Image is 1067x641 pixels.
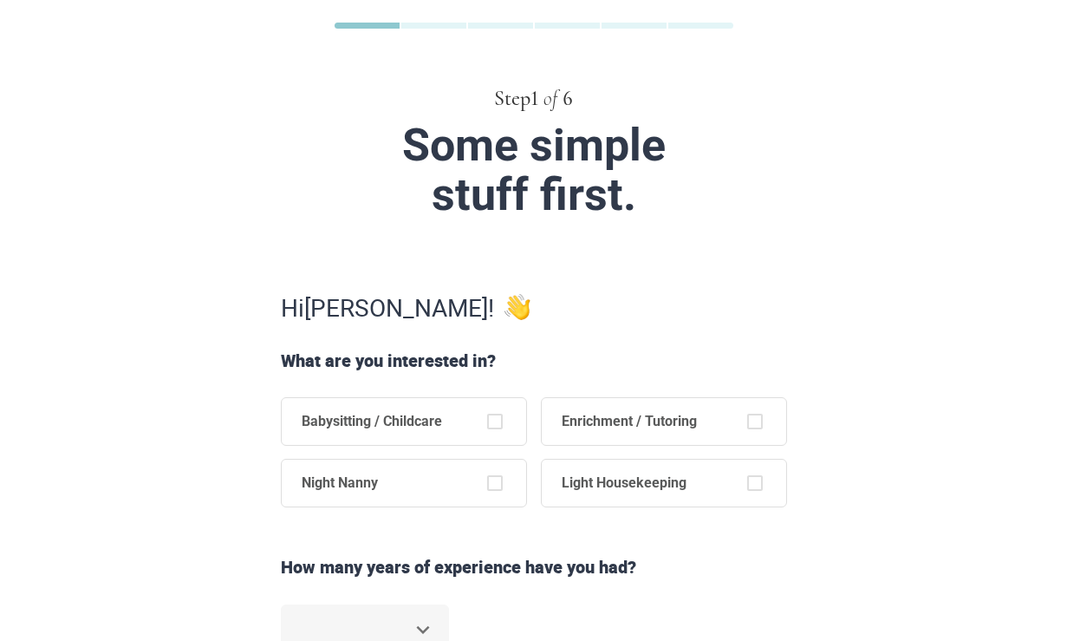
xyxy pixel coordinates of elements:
[274,290,794,324] div: Hi [PERSON_NAME] !
[541,459,707,507] span: Light Housekeeping
[281,397,463,446] span: Babysitting / Childcare
[504,294,530,320] img: undo
[274,349,794,374] div: What are you interested in?
[90,84,978,114] div: Step 1 6
[281,459,399,507] span: Night Nanny
[541,397,718,446] span: Enrichment / Tutoring
[543,88,557,109] span: of
[125,121,943,219] div: Some simple stuff first.
[274,555,794,580] div: How many years of experience have you had ?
